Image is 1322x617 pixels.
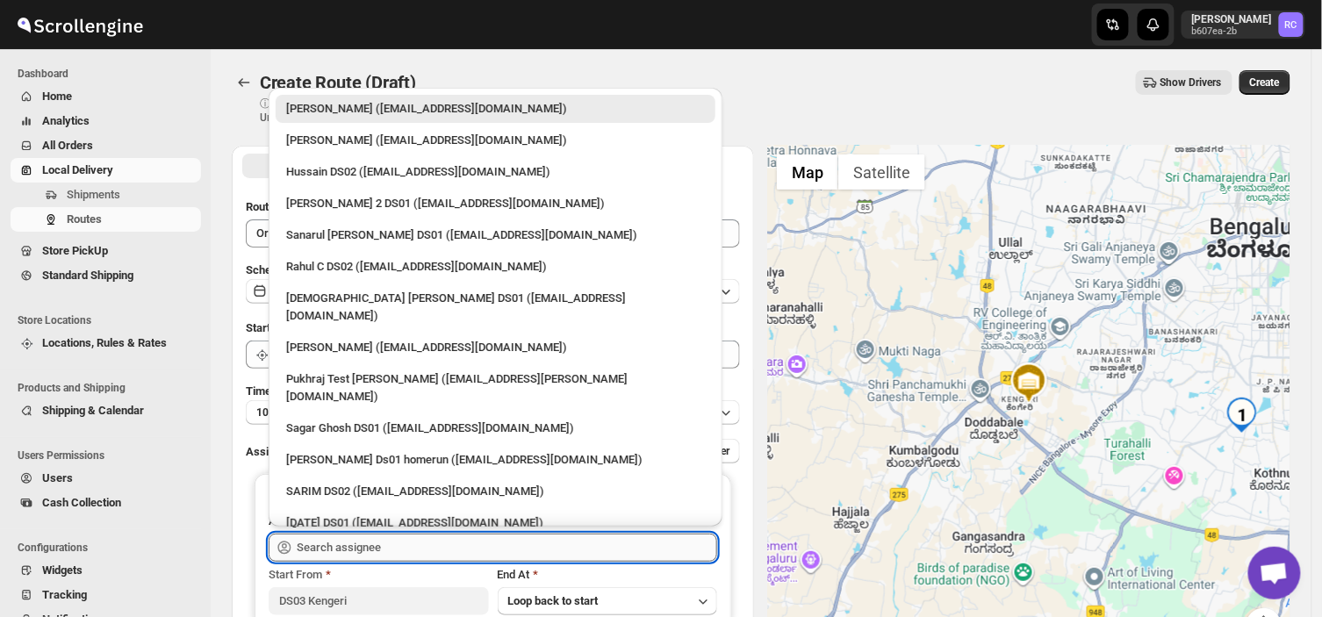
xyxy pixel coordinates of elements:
[269,154,722,186] li: Hussain DS02 (jarav60351@abatido.com)
[14,3,146,47] img: ScrollEngine
[67,188,120,201] span: Shipments
[18,448,202,463] span: Users Permissions
[256,405,309,420] span: 10 minutes
[11,84,201,109] button: Home
[269,474,722,506] li: SARIM DS02 (xititor414@owlny.com)
[269,123,722,154] li: Mujakkir Benguli (voweh79617@daypey.com)
[42,471,73,484] span: Users
[1250,75,1280,90] span: Create
[269,330,722,362] li: Vikas Rathod (lolegiy458@nalwan.com)
[269,362,722,411] li: Pukhraj Test Grewal (lesogip197@pariag.com)
[11,133,201,158] button: All Orders
[838,154,925,190] button: Show satellite imagery
[286,370,705,405] div: Pukhraj Test [PERSON_NAME] ([EMAIL_ADDRESS][PERSON_NAME][DOMAIN_NAME])
[286,420,705,437] div: Sagar Ghosh DS01 ([EMAIL_ADDRESS][DOMAIN_NAME])
[269,506,722,537] li: Raja DS01 (gasecig398@owlny.com)
[67,212,102,226] span: Routes
[42,588,87,601] span: Tracking
[1248,547,1301,599] a: Open chat
[11,558,201,583] button: Widgets
[42,404,144,417] span: Shipping & Calendar
[18,381,202,395] span: Products and Shipping
[242,154,492,178] button: All Route Options
[1285,19,1297,31] text: RC
[11,466,201,491] button: Users
[286,132,705,149] div: [PERSON_NAME] ([EMAIL_ADDRESS][DOMAIN_NAME])
[777,154,838,190] button: Show street map
[11,183,201,207] button: Shipments
[286,514,705,532] div: [DATE] DS01 ([EMAIL_ADDRESS][DOMAIN_NAME])
[11,583,201,607] button: Tracking
[286,339,705,356] div: [PERSON_NAME] ([EMAIL_ADDRESS][DOMAIN_NAME])
[246,400,740,425] button: 10 minutes
[42,496,121,509] span: Cash Collection
[246,384,317,398] span: Time Per Stop
[269,568,322,581] span: Start From
[42,163,113,176] span: Local Delivery
[286,483,705,500] div: SARIM DS02 ([EMAIL_ADDRESS][DOMAIN_NAME])
[246,263,316,276] span: Scheduled for
[246,321,384,334] span: Start Location (Warehouse)
[286,100,705,118] div: [PERSON_NAME] ([EMAIL_ADDRESS][DOMAIN_NAME])
[1192,12,1272,26] p: [PERSON_NAME]
[246,445,293,458] span: Assign to
[42,139,93,152] span: All Orders
[498,566,717,584] div: End At
[42,114,90,127] span: Analytics
[1182,11,1305,39] button: User menu
[42,244,108,257] span: Store PickUp
[246,200,307,213] span: Route Name
[232,70,256,95] button: Routes
[286,195,705,212] div: [PERSON_NAME] 2 DS01 ([EMAIL_ADDRESS][DOMAIN_NAME])
[260,97,536,125] p: ⓘ Shipments can also be added from Shipments menu Unrouted tab
[269,411,722,442] li: Sagar Ghosh DS01 (loneyoj483@downlor.com)
[1279,12,1304,37] span: Rahul Chopra
[269,249,722,281] li: Rahul C DS02 (rahul.chopra@home-run.co)
[269,186,722,218] li: Ali Husain 2 DS01 (petec71113@advitize.com)
[269,442,722,474] li: Sourav Ds01 homerun (bamij29633@eluxeer.com)
[297,534,717,562] input: Search assignee
[1136,70,1232,95] button: Show Drivers
[18,541,202,555] span: Configurations
[11,491,201,515] button: Cash Collection
[42,269,133,282] span: Standard Shipping
[246,279,740,304] button: [DATE]|[DATE]
[246,219,740,248] input: Eg: Bengaluru Route
[286,290,705,325] div: [DEMOGRAPHIC_DATA] [PERSON_NAME] DS01 ([EMAIL_ADDRESS][DOMAIN_NAME])
[498,587,717,615] button: Loop back to start
[1239,70,1290,95] button: Create
[11,331,201,355] button: Locations, Rules & Rates
[18,67,202,81] span: Dashboard
[42,563,83,577] span: Widgets
[1160,75,1222,90] span: Show Drivers
[42,90,72,103] span: Home
[11,109,201,133] button: Analytics
[508,594,599,607] span: Loop back to start
[286,226,705,244] div: Sanarul [PERSON_NAME] DS01 ([EMAIL_ADDRESS][DOMAIN_NAME])
[1225,398,1260,433] div: 1
[269,281,722,330] li: Islam Laskar DS01 (vixib74172@ikowat.com)
[269,95,722,123] li: Rahul Chopra (pukhraj@home-run.co)
[286,451,705,469] div: [PERSON_NAME] Ds01 homerun ([EMAIL_ADDRESS][DOMAIN_NAME])
[11,207,201,232] button: Routes
[42,336,167,349] span: Locations, Rules & Rates
[260,72,416,93] span: Create Route (Draft)
[11,398,201,423] button: Shipping & Calendar
[286,163,705,181] div: Hussain DS02 ([EMAIL_ADDRESS][DOMAIN_NAME])
[286,258,705,276] div: Rahul C DS02 ([EMAIL_ADDRESS][DOMAIN_NAME])
[1192,26,1272,37] p: b607ea-2b
[269,218,722,249] li: Sanarul Haque DS01 (fefifag638@adosnan.com)
[18,313,202,327] span: Store Locations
